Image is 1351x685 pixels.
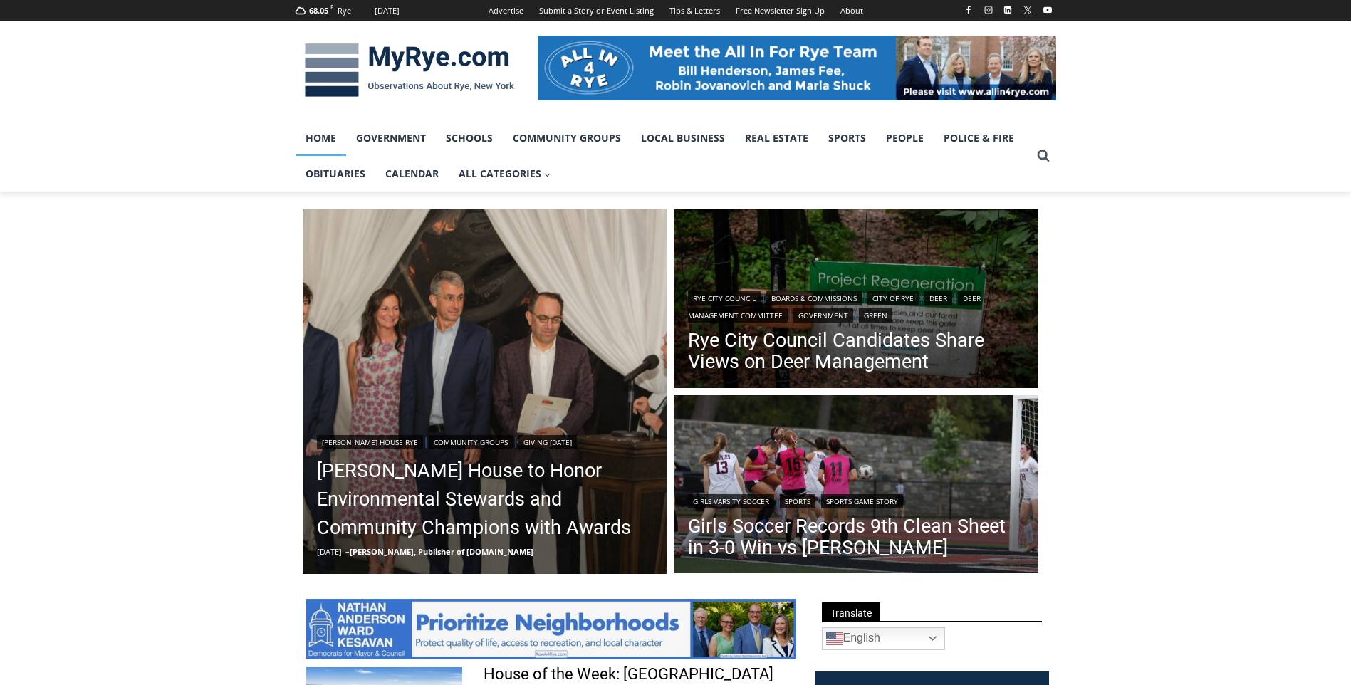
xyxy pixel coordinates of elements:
a: English [822,627,945,650]
a: Sports Game Story [821,494,903,508]
a: Giving [DATE] [518,435,577,449]
div: [DATE] [375,4,400,17]
nav: Primary Navigation [296,120,1031,192]
a: Deer [924,291,952,305]
a: Girls Varsity Soccer [688,494,774,508]
a: Community Groups [429,435,513,449]
a: [PERSON_NAME] House Rye [317,435,423,449]
div: | | [317,432,653,449]
span: Translate [822,602,880,622]
a: City of Rye [867,291,919,305]
a: Community Groups [503,120,631,156]
a: [PERSON_NAME], Publisher of [DOMAIN_NAME] [350,546,533,557]
a: Read More Rye City Council Candidates Share Views on Deer Management [674,209,1038,392]
span: All Categories [459,166,551,182]
a: All Categories [449,156,561,192]
a: Girls Soccer Records 9th Clean Sheet in 3-0 Win vs [PERSON_NAME] [688,516,1024,558]
img: en [826,630,843,647]
img: (PHOTO: The Rye Nature Center maintains two fenced deer exclosure areas to keep deer out and allo... [674,209,1038,392]
a: Rye City Council [688,291,761,305]
img: (PHOTO: Hannah Jachman scores a header goal on October 7, 2025, with teammates Parker Calhoun (#1... [674,395,1038,577]
img: MyRye.com [296,33,523,108]
img: (PHOTO: Ferdinand Coghlan (Rye High School Eagle Scout), Lisa Dominici (executive director, Rye Y... [303,209,667,574]
a: Government [346,120,436,156]
span: – [345,546,350,557]
a: Government [793,308,853,323]
a: Boards & Commissions [766,291,862,305]
a: Schools [436,120,503,156]
a: Police & Fire [934,120,1024,156]
a: Rye City Council Candidates Share Views on Deer Management [688,330,1024,372]
a: Instagram [980,1,997,19]
a: Read More Girls Soccer Records 9th Clean Sheet in 3-0 Win vs Harrison [674,395,1038,577]
a: Linkedin [999,1,1016,19]
span: 68.05 [309,5,328,16]
time: [DATE] [317,546,342,557]
div: | | [688,491,1024,508]
a: Local Business [631,120,735,156]
a: Read More Wainwright House to Honor Environmental Stewards and Community Champions with Awards [303,209,667,574]
button: View Search Form [1031,143,1056,169]
a: Green [859,308,892,323]
span: F [330,3,333,11]
a: YouTube [1039,1,1056,19]
a: X [1019,1,1036,19]
a: Obituaries [296,156,375,192]
a: Sports [818,120,876,156]
a: [PERSON_NAME] House to Honor Environmental Stewards and Community Champions with Awards [317,456,653,542]
a: Calendar [375,156,449,192]
a: Real Estate [735,120,818,156]
div: Rye [338,4,351,17]
img: All in for Rye [538,36,1056,100]
div: | | | | | | [688,288,1024,323]
a: Facebook [960,1,977,19]
a: Sports [780,494,815,508]
a: People [876,120,934,156]
a: Home [296,120,346,156]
